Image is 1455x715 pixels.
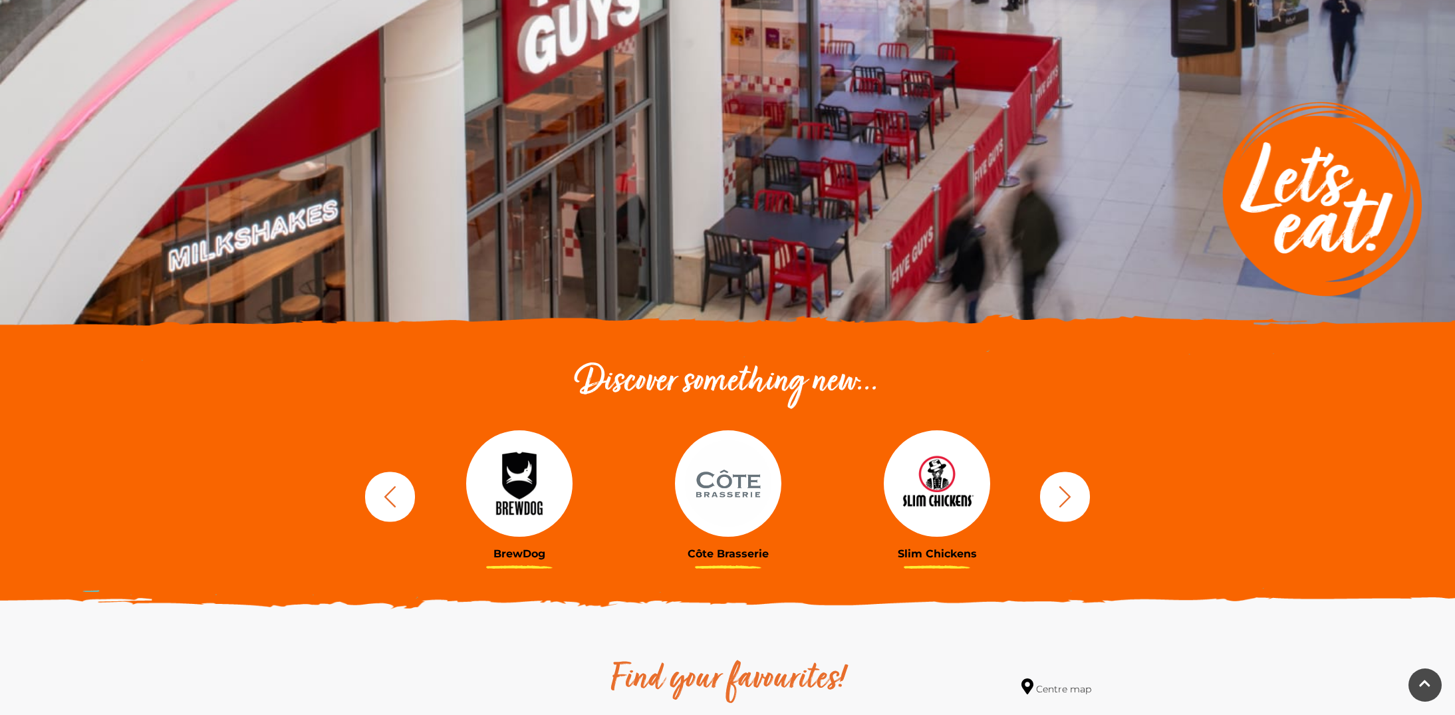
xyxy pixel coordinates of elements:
h3: BrewDog [425,547,614,560]
a: Slim Chickens [843,430,1031,560]
h2: Discover something new... [358,361,1097,404]
h3: Côte Brasserie [634,547,823,560]
h2: Find your favourites! [485,658,970,701]
a: Centre map [1021,678,1091,696]
a: BrewDog [425,430,614,560]
h3: Slim Chickens [843,547,1031,560]
a: Côte Brasserie [634,430,823,560]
